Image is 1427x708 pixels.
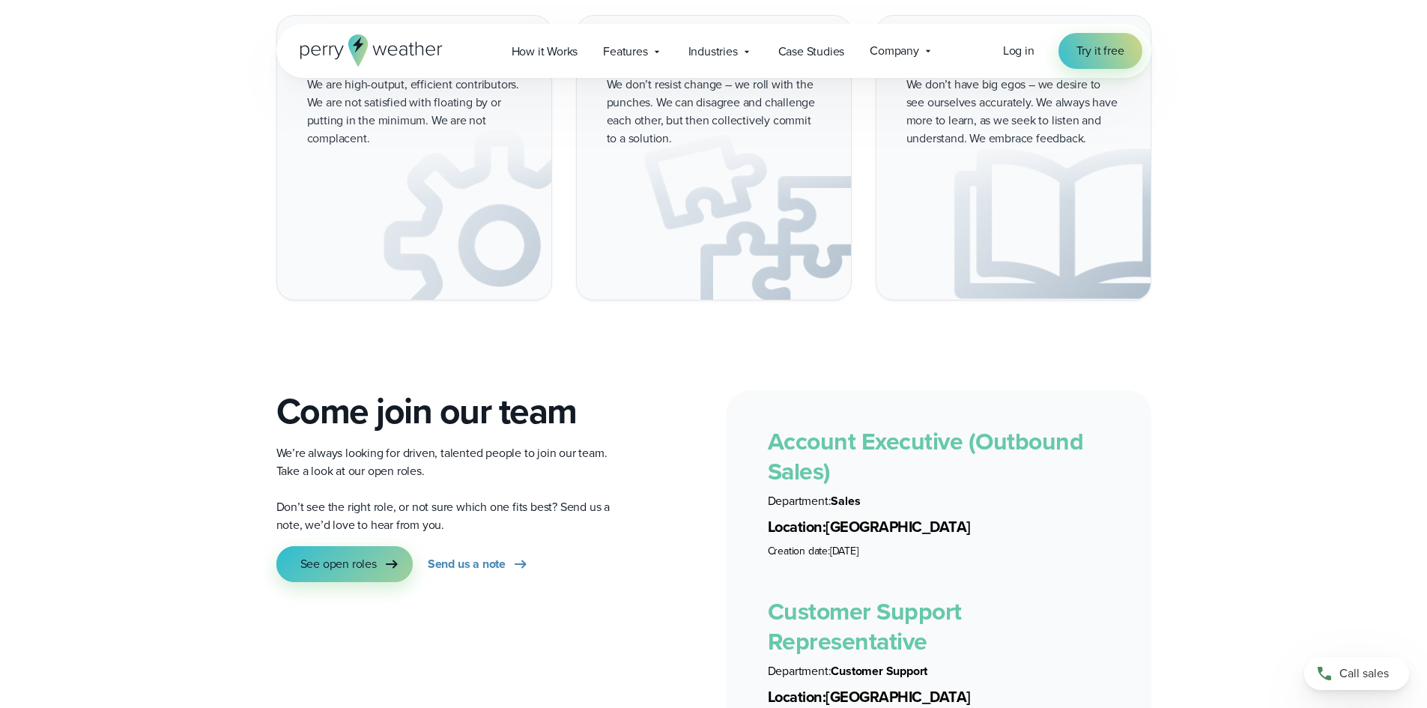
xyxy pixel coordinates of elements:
[768,593,962,659] a: Customer Support Representative
[1003,42,1034,60] a: Log in
[768,662,831,680] span: Department:
[688,43,738,61] span: Industries
[512,43,578,61] span: How it Works
[768,423,1084,489] a: Account Executive (Outbound Sales)
[766,36,858,67] a: Case Studies
[499,36,591,67] a: How it Works
[768,492,831,509] span: Department:
[276,444,627,480] p: We’re always looking for driven, talented people to join our team. Take a look at our open roles.
[276,390,627,432] h2: Come join our team
[276,498,627,534] p: Don’t see the right role, or not sure which one fits best? Send us a note, we’d love to hear from...
[300,555,377,573] span: See open roles
[870,42,919,60] span: Company
[428,546,530,582] a: Send us a note
[768,516,1109,538] li: [GEOGRAPHIC_DATA]
[768,543,830,559] span: Creation date:
[768,662,1109,680] li: Customer Support
[768,515,826,538] span: Location:
[1058,33,1142,69] a: Try it free
[768,686,826,708] span: Location:
[768,492,1109,510] li: Sales
[1003,42,1034,59] span: Log in
[428,555,506,573] span: Send us a note
[768,544,1109,559] li: [DATE]
[778,43,845,61] span: Case Studies
[1339,665,1389,683] span: Call sales
[603,43,647,61] span: Features
[1304,657,1409,690] a: Call sales
[768,686,1109,708] li: [GEOGRAPHIC_DATA]
[1076,42,1124,60] span: Try it free
[276,546,413,582] a: See open roles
